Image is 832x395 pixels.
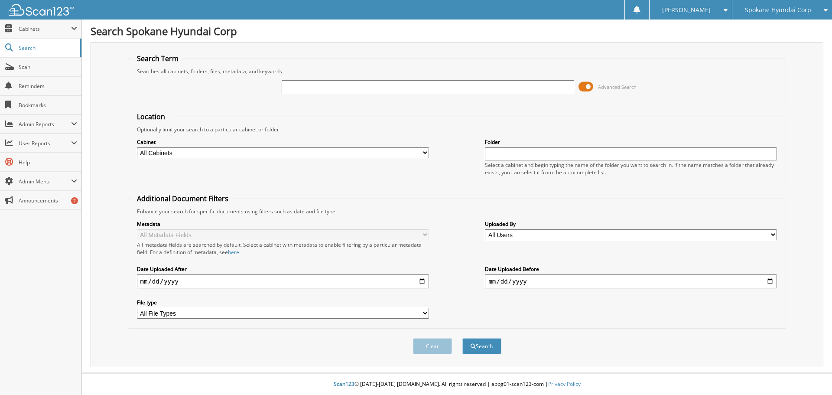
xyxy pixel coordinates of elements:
[548,380,581,388] a: Privacy Policy
[133,54,183,63] legend: Search Term
[9,4,74,16] img: scan123-logo-white.svg
[485,274,777,288] input: end
[598,84,637,90] span: Advanced Search
[19,101,77,109] span: Bookmarks
[137,265,429,273] label: Date Uploaded After
[485,265,777,273] label: Date Uploaded Before
[137,220,429,228] label: Metadata
[91,24,823,38] h1: Search Spokane Hyundai Corp
[485,220,777,228] label: Uploaded By
[19,44,76,52] span: Search
[19,82,77,90] span: Reminders
[462,338,501,354] button: Search
[19,121,71,128] span: Admin Reports
[71,197,78,204] div: 7
[334,380,354,388] span: Scan123
[133,126,782,133] div: Optionally limit your search to a particular cabinet or folder
[19,178,71,185] span: Admin Menu
[137,274,429,288] input: start
[19,140,71,147] span: User Reports
[137,241,429,256] div: All metadata fields are searched by default. Select a cabinet with metadata to enable filtering b...
[19,197,77,204] span: Announcements
[82,374,832,395] div: © [DATE]-[DATE] [DOMAIN_NAME]. All rights reserved | appg01-scan123-com |
[133,112,169,121] legend: Location
[19,63,77,71] span: Scan
[137,138,429,146] label: Cabinet
[133,208,782,215] div: Enhance your search for specific documents using filters such as date and file type.
[133,194,233,203] legend: Additional Document Filters
[133,68,782,75] div: Searches all cabinets, folders, files, metadata, and keywords
[137,299,429,306] label: File type
[19,25,71,33] span: Cabinets
[228,248,239,256] a: here
[662,7,711,13] span: [PERSON_NAME]
[485,161,777,176] div: Select a cabinet and begin typing the name of the folder you want to search in. If the name match...
[485,138,777,146] label: Folder
[745,7,811,13] span: Spokane Hyundai Corp
[413,338,452,354] button: Clear
[19,159,77,166] span: Help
